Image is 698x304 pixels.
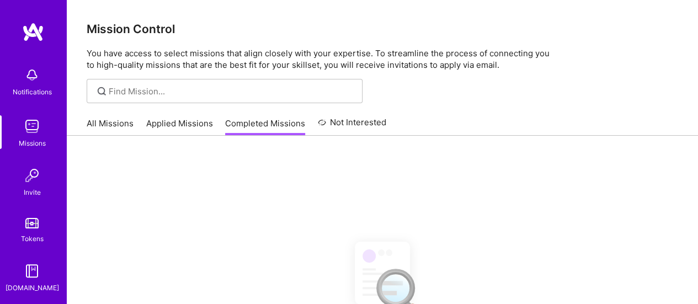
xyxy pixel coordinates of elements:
[22,22,44,42] img: logo
[109,86,354,97] input: Find Mission...
[13,86,52,98] div: Notifications
[24,186,41,198] div: Invite
[87,22,678,36] h3: Mission Control
[318,116,387,136] a: Not Interested
[225,118,305,136] a: Completed Missions
[87,47,678,71] p: You have access to select missions that align closely with your expertise. To streamline the proc...
[21,164,43,186] img: Invite
[87,118,134,136] a: All Missions
[95,85,108,98] i: icon SearchGrey
[21,115,43,137] img: teamwork
[25,218,39,228] img: tokens
[21,233,44,244] div: Tokens
[21,64,43,86] img: bell
[6,282,59,294] div: [DOMAIN_NAME]
[21,260,43,282] img: guide book
[146,118,213,136] a: Applied Missions
[19,137,46,149] div: Missions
